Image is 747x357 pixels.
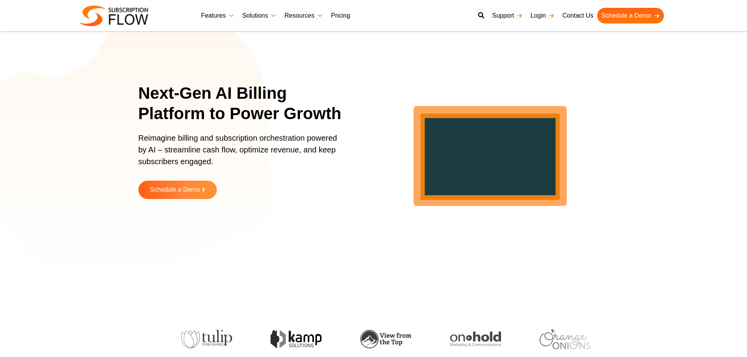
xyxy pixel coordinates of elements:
img: orange-onions [539,329,590,349]
a: Solutions [238,8,281,24]
a: Features [197,8,238,24]
p: Reimagine billing and subscription orchestration powered by AI – streamline cash flow, optimize r... [138,132,342,175]
a: Pricing [327,8,354,24]
img: onhold-marketing [449,332,500,347]
a: Resources [280,8,327,24]
h1: Next-Gen AI Billing Platform to Power Growth [138,83,352,124]
a: Schedule a Demo [597,8,663,24]
a: Contact Us [558,8,597,24]
img: Subscriptionflow [80,5,148,26]
a: Login [527,8,558,24]
a: Schedule a Demo [138,181,217,199]
span: Schedule a Demo [150,187,200,193]
img: tulip-publishing [180,330,231,349]
a: Support [488,8,527,24]
img: view-from-the-top [359,330,410,348]
img: kamp-solution [270,330,321,348]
